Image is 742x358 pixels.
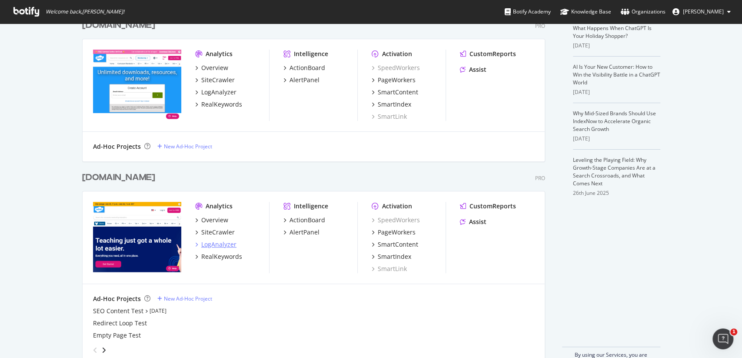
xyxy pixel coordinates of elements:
[195,88,236,97] a: LogAnalyzer
[195,228,235,237] a: SiteCrawler
[195,64,228,72] a: Overview
[372,88,418,97] a: SmartContent
[150,307,166,315] a: [DATE]
[378,100,411,109] div: SmartIndex
[283,76,319,84] a: AlertPanel
[195,76,235,84] a: SiteCrawler
[460,65,486,74] a: Assist
[378,240,418,249] div: SmartContent
[46,8,124,15] span: Welcome back, [PERSON_NAME] !
[573,63,660,86] a: AI Is Your New Customer: How to Win the Visibility Battle in a ChatGPT World
[157,295,212,302] a: New Ad-Hoc Project
[93,331,141,340] a: Empty Page Test
[372,252,411,261] a: SmartIndex
[460,217,486,226] a: Assist
[469,202,516,211] div: CustomReports
[460,50,516,58] a: CustomReports
[101,346,107,355] div: angle-right
[573,135,660,143] div: [DATE]
[535,22,545,30] div: Pro
[469,65,486,74] div: Assist
[560,7,611,16] div: Knowledge Base
[201,216,228,224] div: Overview
[283,216,325,224] a: ActionBoard
[195,100,242,109] a: RealKeywords
[378,76,416,84] div: PageWorkers
[460,202,516,211] a: CustomReports
[201,88,236,97] div: LogAnalyzer
[283,228,319,237] a: AlertPanel
[469,50,516,58] div: CustomReports
[289,64,325,72] div: ActionBoard
[93,50,181,120] img: twinkl.co.uk
[683,8,724,15] span: Paul Beer
[535,174,545,182] div: Pro
[93,142,141,151] div: Ad-Hoc Projects
[294,202,328,211] div: Intelligence
[573,110,656,133] a: Why Mid-Sized Brands Should Use IndexNow to Accelerate Organic Search Growth
[372,240,418,249] a: SmartContent
[93,202,181,272] img: twinkl.com
[82,19,155,32] div: [DOMAIN_NAME]
[665,5,738,19] button: [PERSON_NAME]
[573,24,652,40] a: What Happens When ChatGPT Is Your Holiday Shopper?
[201,76,235,84] div: SiteCrawler
[201,228,235,237] div: SiteCrawler
[206,50,233,58] div: Analytics
[93,319,147,328] a: Redirect Loop Test
[195,240,236,249] a: LogAnalyzer
[372,112,407,121] a: SmartLink
[505,7,551,16] div: Botify Academy
[573,156,655,187] a: Leveling the Playing Field: Why Growth-Stage Companies Are at a Search Crossroads, and What Comes...
[93,307,143,315] a: SEO Content Test
[195,252,242,261] a: RealKeywords
[712,328,733,349] iframe: Intercom live chat
[573,189,660,197] div: 26th June 2025
[730,328,737,335] span: 1
[372,64,420,72] a: SpeedWorkers
[378,88,418,97] div: SmartContent
[283,64,325,72] a: ActionBoard
[289,216,325,224] div: ActionBoard
[93,294,141,303] div: Ad-Hoc Projects
[573,42,660,50] div: [DATE]
[206,202,233,211] div: Analytics
[294,50,328,58] div: Intelligence
[469,217,486,226] div: Assist
[372,76,416,84] a: PageWorkers
[378,228,416,237] div: PageWorkers
[378,252,411,261] div: SmartIndex
[164,295,212,302] div: New Ad-Hoc Project
[382,50,412,58] div: Activation
[372,264,407,273] a: SmartLink
[372,100,411,109] a: SmartIndex
[82,171,159,184] a: [DOMAIN_NAME]
[382,202,412,211] div: Activation
[82,171,155,184] div: [DOMAIN_NAME]
[372,216,420,224] a: SpeedWorkers
[573,88,660,96] div: [DATE]
[289,76,319,84] div: AlertPanel
[164,143,212,150] div: New Ad-Hoc Project
[195,216,228,224] a: Overview
[90,343,101,357] div: angle-left
[82,19,159,32] a: [DOMAIN_NAME]
[157,143,212,150] a: New Ad-Hoc Project
[201,240,236,249] div: LogAnalyzer
[289,228,319,237] div: AlertPanel
[621,7,665,16] div: Organizations
[201,64,228,72] div: Overview
[372,228,416,237] a: PageWorkers
[201,100,242,109] div: RealKeywords
[201,252,242,261] div: RealKeywords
